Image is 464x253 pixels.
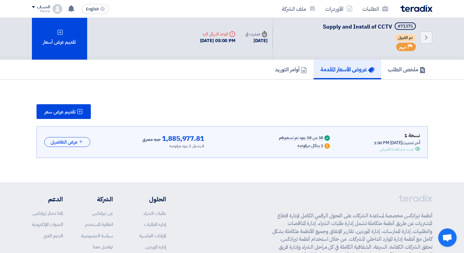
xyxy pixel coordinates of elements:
div: تقديم عرض أسعار [32,15,87,60]
div: Menna [32,10,50,13]
span: Supply and Install of CCTV [323,22,392,31]
a: الأوردرات [320,2,358,16]
a: لماذا تختار تيرادكس [33,210,63,217]
a: الطلبات [358,2,393,16]
a: عروض الأسعار المقدمة [314,60,381,79]
div: 18 من 18 بنود تم تسعيرهم [279,136,323,140]
div: صدرت في [245,31,267,37]
li: الحلول [131,195,166,204]
a: الدعم الفني [43,232,63,239]
a: ملف الشركة [277,2,320,16]
div: نسخة 1 [374,132,420,140]
button: عرض التفاصيل [44,137,90,147]
a: تواصل معنا [93,243,113,250]
div: [DATE] [245,37,267,44]
div: Open chat [438,228,457,247]
div: أخر تحديث [DATE] 1:00 PM [374,140,420,146]
img: Teradix logo [400,5,432,12]
div: الحساب [37,5,50,10]
div: #71375 [398,24,413,29]
h5: أوامر التوريد [275,66,307,73]
div: 2 بدائل مرفوضه [297,144,323,148]
div: تمت مشاهدة العرض [379,146,414,152]
div: [DATE] 05:00 PM [200,37,236,44]
img: profile_test.png [52,4,62,14]
button: تقديم عرض سعر [37,104,91,119]
a: المزادات العكسية [139,232,166,239]
button: English [82,4,109,14]
a: طلبات الشراء [144,210,166,217]
div: الموعد النهائي للرد [200,31,236,37]
li: الشركة [81,195,113,204]
a: سياسة الخصوصية [81,232,113,239]
span: تم القبول [395,34,416,42]
span: جنيه مصري [142,136,161,143]
h5: عروض الأسعار المقدمة [320,66,374,73]
li: الدعم [32,195,63,204]
span: مهم [399,44,406,50]
a: إدارة الموردين [145,243,166,250]
span: 1,885,977.81 [162,135,204,142]
a: إدارة الطلبات [144,221,166,228]
span: تقديم عرض سعر [44,109,75,114]
a: ملخص الطلب [381,60,432,79]
a: عن تيرادكس [92,210,113,217]
span: English [86,7,99,11]
h5: ملخص الطلب [388,66,426,73]
h5: Supply and Install of CCTV [323,22,417,31]
div: لا يشمل 2 بنود مرفوضه [169,143,204,149]
a: الندوات الإلكترونية [32,221,63,228]
a: أوامر التوريد [268,60,314,79]
a: اتفاقية المستخدم [85,221,113,228]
